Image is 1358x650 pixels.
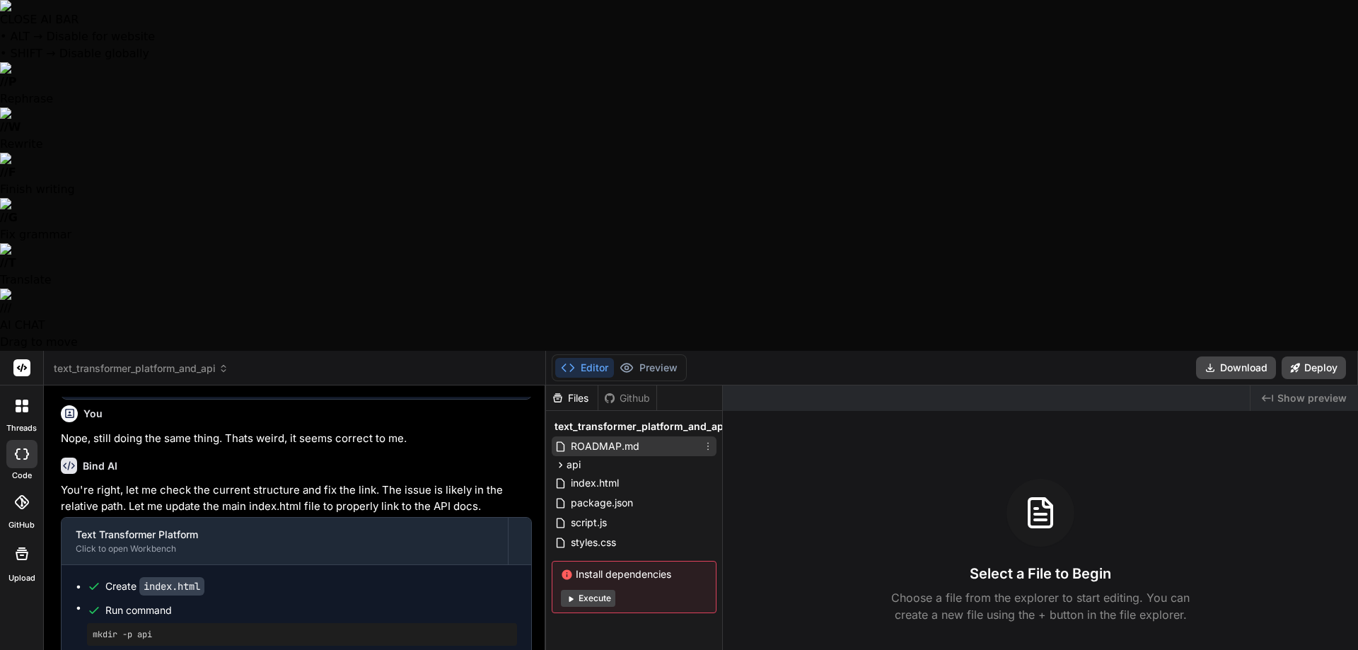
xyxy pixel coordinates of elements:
p: You're right, let me check the current structure and fix the link. The issue is likely in the rel... [61,482,532,514]
div: Click to open Workbench [76,543,494,555]
button: Text Transformer PlatformClick to open Workbench [62,518,508,564]
h3: Select a File to Begin [970,564,1111,584]
span: ROADMAP.md [569,438,641,455]
button: Editor [555,358,614,378]
span: api [567,458,581,472]
p: Choose a file from the explorer to start editing. You can create a new file using the + button in... [882,589,1199,623]
button: Preview [614,358,683,378]
label: threads [6,422,37,434]
span: styles.css [569,534,617,551]
span: Show preview [1277,391,1347,405]
span: package.json [569,494,634,511]
div: Create [105,579,204,593]
span: Install dependencies [561,567,707,581]
p: Nope, still doing the same thing. Thats weird, it seems correct to me. [61,431,532,447]
label: code [12,470,32,482]
button: Download [1196,356,1276,379]
label: Upload [8,572,35,584]
span: text_transformer_platform_and_api [555,419,726,434]
span: script.js [569,514,608,531]
span: index.html [569,475,620,492]
button: Execute [561,590,615,607]
div: Files [546,391,598,405]
pre: mkdir -p api [93,629,511,640]
h6: You [83,407,103,421]
button: Deploy [1282,356,1346,379]
span: text_transformer_platform_and_api [54,361,228,376]
span: Run command [105,603,517,617]
label: GitHub [8,519,35,531]
div: Github [598,391,656,405]
h6: Bind AI [83,459,117,473]
code: index.html [139,577,204,596]
div: Text Transformer Platform [76,528,494,542]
